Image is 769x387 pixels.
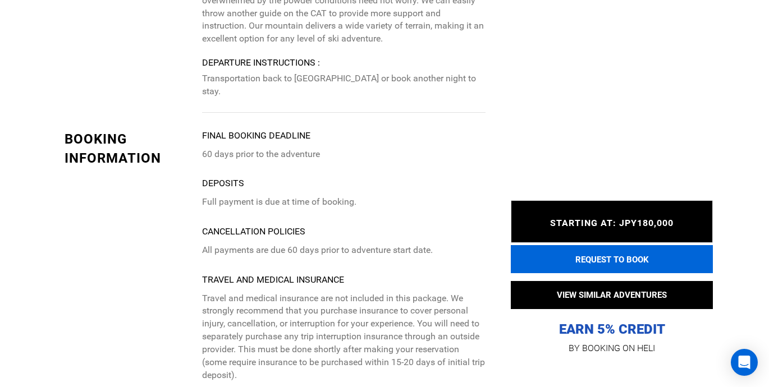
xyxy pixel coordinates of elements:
[202,274,344,285] strong: TRAVEL AND MEDICAL INSURANCE
[202,226,305,237] strong: Cancellation Policies
[202,130,310,141] strong: Final booking deadline
[731,349,758,376] div: Open Intercom Messenger
[202,57,486,70] div: Departure Instructions :
[65,130,194,168] div: BOOKING INFORMATION
[202,178,244,188] strong: Deposits
[511,209,713,338] p: EARN 5% CREDIT
[202,196,486,209] p: Full payment is due at time of booking.
[202,72,486,98] p: Transportation back to [GEOGRAPHIC_DATA] or book another night to stay.
[550,218,674,228] span: STARTING AT: JPY180,000
[511,340,713,356] p: BY BOOKING ON HELI
[202,244,486,257] p: All payments are due 60 days prior to adventure start date.
[511,245,713,273] button: REQUEST TO BOOK
[202,292,486,382] p: Travel and medical insurance are not included in this package. We strongly recommend that you pur...
[202,148,486,161] p: 60 days prior to the adventure
[511,281,713,309] button: VIEW SIMILAR ADVENTURES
